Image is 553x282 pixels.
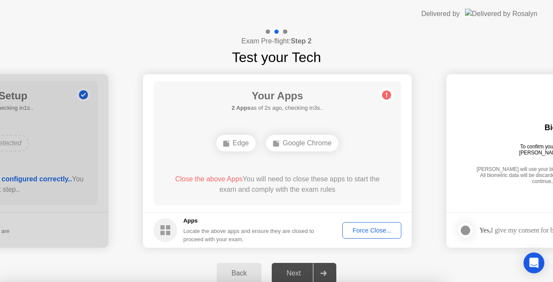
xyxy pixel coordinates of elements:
div: Google Chrome [266,135,338,151]
div: You will need to close these apps to start the exam and comply with the exam rules [166,174,389,195]
b: Step 2 [291,37,312,45]
div: Open Intercom Messenger [524,252,544,273]
h5: Apps [183,216,315,225]
div: Edge [216,135,256,151]
h5: as of 2s ago, checking in3s.. [231,104,323,112]
b: 2 Apps [231,105,250,111]
h1: Your Apps [231,88,323,104]
img: Delivered by Rosalyn [465,9,537,19]
div: Delivered by [421,9,460,19]
div: Next [274,269,313,277]
h1: Test your Tech [232,47,321,68]
div: Locate the above apps and ensure they are closed to proceed with your exam. [183,227,315,243]
strong: Yes, [479,226,491,234]
h4: Exam Pre-flight: [241,36,312,46]
span: Close the above Apps [175,175,243,183]
div: Back [219,269,259,277]
div: Force Close... [345,227,398,234]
